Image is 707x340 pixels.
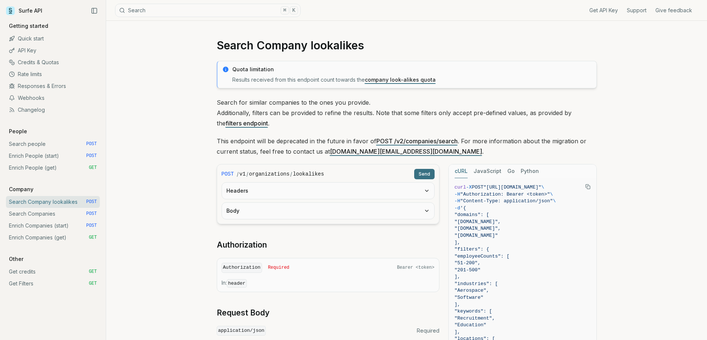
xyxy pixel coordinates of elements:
[6,5,42,16] a: Surfe API
[217,136,597,157] p: This endpoint will be deprecated in the future in favor of . For more information about the migra...
[455,164,468,178] button: cURL
[455,316,495,321] span: "Recruitment",
[6,33,100,45] a: Quick start
[541,184,544,190] span: \
[290,6,298,14] kbd: K
[6,56,100,68] a: Credits & Quotas
[472,184,483,190] span: POST
[222,263,262,273] code: Authorization
[455,308,492,314] span: "keywords": [
[86,141,97,147] span: POST
[293,170,324,178] code: lookalikes
[484,184,541,190] span: "[URL][DOMAIN_NAME]"
[6,208,100,220] a: Search Companies POST
[246,170,248,178] span: /
[6,104,100,116] a: Changelog
[460,205,466,211] span: '{
[455,198,461,204] span: -H
[6,150,100,162] a: Enrich People (start) POST
[455,322,487,328] span: "Education"
[627,7,647,14] a: Support
[268,265,289,271] span: Required
[589,7,618,14] a: Get API Key
[455,240,461,245] span: ],
[249,170,289,178] code: organizations
[455,192,461,197] span: -H
[6,22,51,30] p: Getting started
[86,223,97,229] span: POST
[466,184,472,190] span: -X
[115,4,301,17] button: Search⌘K
[89,165,97,171] span: GET
[6,266,100,278] a: Get credits GET
[222,203,434,219] button: Body
[217,326,266,336] code: application/json
[417,327,439,334] span: Required
[455,274,461,279] span: ],
[239,170,246,178] code: v1
[222,279,435,287] p: In:
[89,5,100,16] button: Collapse Sidebar
[6,80,100,92] a: Responses & Errors
[6,232,100,243] a: Enrich Companies (get) GET
[455,267,481,273] span: "201-500"
[376,137,458,145] a: POST /v2/companies/search
[6,45,100,56] a: API Key
[455,295,484,300] span: "Software"
[6,68,100,80] a: Rate limits
[6,196,100,208] a: Search Company lookalikes POST
[655,7,692,14] a: Give feedback
[455,219,501,225] span: "[DOMAIN_NAME]",
[217,39,597,52] h1: Search Company lookalikes
[455,233,498,238] span: "[DOMAIN_NAME]"
[397,265,435,271] span: Bearer <token>
[455,212,490,218] span: "domains": [
[217,240,267,250] a: Authorization
[222,183,434,199] button: Headers
[6,255,26,263] p: Other
[232,76,592,84] p: Results received from this endpoint count towards the
[414,169,435,179] button: Send
[521,164,539,178] button: Python
[89,269,97,275] span: GET
[550,192,553,197] span: \
[6,278,100,290] a: Get Filters GET
[455,329,461,335] span: ],
[6,186,36,193] p: Company
[281,6,289,14] kbd: ⌘
[460,198,553,204] span: "Content-Type: application/json"
[455,246,490,252] span: "filters": {
[455,254,510,259] span: "employeeCounts": [
[455,205,461,211] span: -d
[330,148,482,155] a: [DOMAIN_NAME][EMAIL_ADDRESS][DOMAIN_NAME]
[86,199,97,205] span: POST
[86,211,97,217] span: POST
[582,181,593,192] button: Copy Text
[455,302,461,307] span: ],
[507,164,515,178] button: Go
[290,170,292,178] span: /
[365,76,436,83] a: company look-alikes quota
[86,153,97,159] span: POST
[553,198,556,204] span: \
[6,220,100,232] a: Enrich Companies (start) POST
[217,308,269,318] a: Request Body
[6,138,100,150] a: Search people POST
[232,66,592,73] p: Quota limitation
[455,184,466,190] span: curl
[455,288,490,293] span: "Aerospace",
[222,170,234,178] span: POST
[455,260,481,266] span: "51-200",
[6,92,100,104] a: Webhooks
[89,281,97,287] span: GET
[6,128,30,135] p: People
[455,281,498,287] span: "industries": [
[455,226,501,231] span: "[DOMAIN_NAME]",
[226,120,268,127] a: filters endpoint
[237,170,239,178] span: /
[227,279,247,288] code: header
[474,164,501,178] button: JavaScript
[460,192,550,197] span: "Authorization: Bearer <token>"
[89,235,97,241] span: GET
[217,97,597,128] p: Search for similar companies to the ones you provide. Additionally, filters can be provided to re...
